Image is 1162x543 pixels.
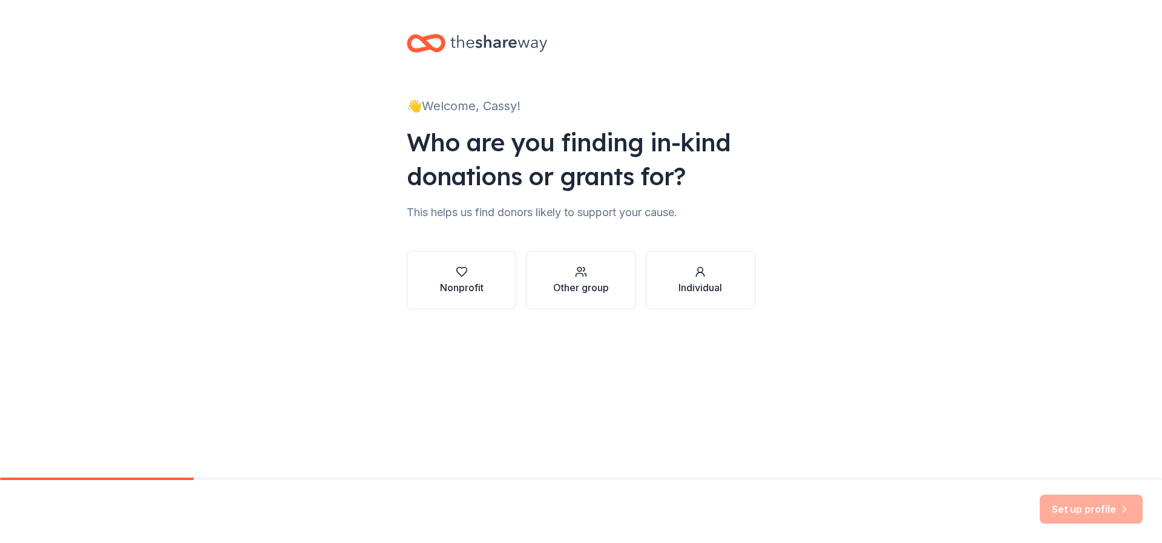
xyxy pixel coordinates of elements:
button: Other group [526,251,635,309]
div: This helps us find donors likely to support your cause. [407,203,755,222]
div: Who are you finding in-kind donations or grants for? [407,125,755,193]
div: Other group [553,280,609,295]
button: Nonprofit [407,251,516,309]
div: Individual [678,280,722,295]
div: Nonprofit [440,280,484,295]
div: 👋 Welcome, Cassy! [407,96,755,116]
button: Individual [646,251,755,309]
